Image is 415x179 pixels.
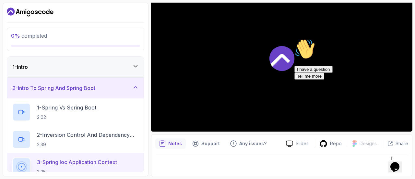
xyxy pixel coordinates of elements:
button: Support button [188,138,224,149]
button: Tell me more [3,37,32,44]
p: Any issues? [239,140,267,147]
p: 1 - Spring Vs Spring Boot [37,104,96,111]
p: 3 - Spring Ioc Application Context [37,158,117,166]
button: I have a question [3,30,41,37]
span: 0 % [11,32,20,39]
button: 3-Spring Ioc Application Context2:25 [12,158,139,176]
iframe: chat widget [292,36,409,150]
p: 2 - Inversion Control And Dependency Injection [37,131,139,139]
p: 2:39 [37,141,139,148]
iframe: chat widget [388,153,409,173]
button: 2-Intro To Spring And Spring Boot [7,78,144,98]
span: Hi! How can we help? [3,19,64,24]
p: Notes [168,140,182,147]
h3: 1 - Intro [12,63,28,71]
button: notes button [155,138,186,149]
a: Slides [281,140,314,147]
h3: 2 - Intro To Spring And Spring Boot [12,84,95,92]
p: 2:25 [37,169,117,175]
p: 2:02 [37,114,96,121]
button: 1-Intro [7,57,144,77]
p: Support [201,140,220,147]
button: Feedback button [226,138,270,149]
span: completed [11,32,47,39]
div: 👋Hi! How can we help?I have a questionTell me more [3,3,119,44]
a: Dashboard [7,7,53,17]
button: 2-Inversion Control And Dependency Injection2:39 [12,130,139,148]
img: :wave: [3,3,23,23]
button: 1-Spring Vs Spring Boot2:02 [12,103,139,121]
